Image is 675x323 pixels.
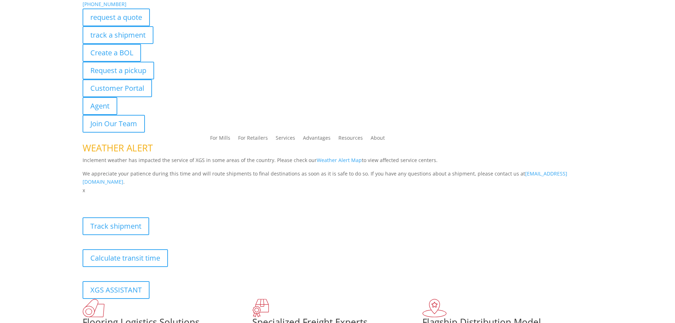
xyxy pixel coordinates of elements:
a: Calculate transit time [83,249,168,267]
a: request a quote [83,9,150,26]
a: Create a BOL [83,44,141,62]
p: We appreciate your patience during this time and will route shipments to final destinations as so... [83,169,593,186]
img: xgs-icon-total-supply-chain-intelligence-red [83,299,105,317]
img: xgs-icon-focused-on-flooring-red [252,299,269,317]
a: Join Our Team [83,115,145,133]
img: xgs-icon-flagship-distribution-model-red [422,299,447,317]
a: Advantages [303,135,331,143]
a: Request a pickup [83,62,154,79]
a: XGS ASSISTANT [83,281,150,299]
a: track a shipment [83,26,153,44]
p: x [83,186,593,195]
a: For Retailers [238,135,268,143]
a: For Mills [210,135,230,143]
a: About [371,135,385,143]
a: Weather Alert Map [317,157,362,163]
p: Inclement weather has impacted the service of XGS in some areas of the country. Please check our ... [83,156,593,169]
a: Customer Portal [83,79,152,97]
a: Resources [338,135,363,143]
span: WEATHER ALERT [83,141,153,154]
a: [PHONE_NUMBER] [83,1,126,7]
a: Agent [83,97,117,115]
a: Track shipment [83,217,149,235]
a: Services [276,135,295,143]
b: Visibility, transparency, and control for your entire supply chain. [83,196,241,202]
